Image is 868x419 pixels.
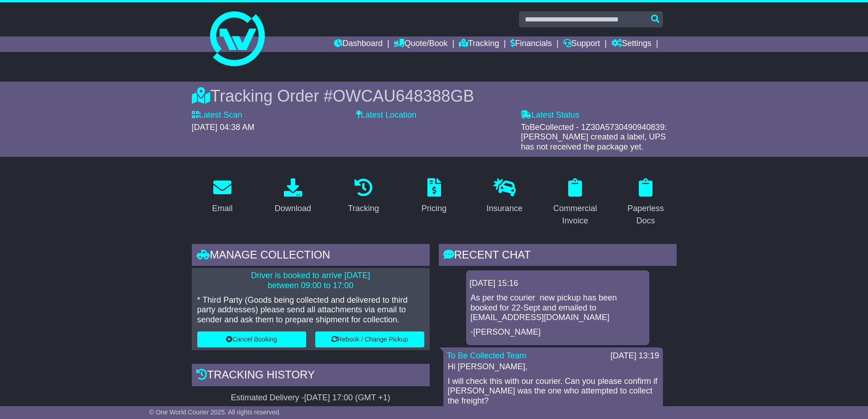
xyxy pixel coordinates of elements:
[621,202,671,227] div: Paperless Docs
[563,36,600,52] a: Support
[394,36,447,52] a: Quote/Book
[192,364,430,388] div: Tracking history
[416,175,452,218] a: Pricing
[448,362,658,372] p: Hi [PERSON_NAME],
[333,87,474,105] span: OWCAU648388GB
[611,351,659,361] div: [DATE] 13:19
[269,175,317,218] a: Download
[197,271,424,290] p: Driver is booked to arrive [DATE] between 09:00 to 17:00
[448,377,658,406] p: I will check this with our courier. Can you please confirm if [PERSON_NAME] was the one who attem...
[544,175,606,230] a: Commercial Invoice
[192,393,430,403] div: Estimated Delivery -
[212,202,232,215] div: Email
[487,202,523,215] div: Insurance
[471,327,645,337] p: -[PERSON_NAME]
[192,110,242,120] label: Latest Scan
[471,293,645,323] p: As per the courier new pickup has been booked for 22-Sept and emailed to [EMAIL_ADDRESS][DOMAIN_N...
[304,393,390,403] div: [DATE] 17:00 (GMT +1)
[206,175,238,218] a: Email
[192,123,255,132] span: [DATE] 04:38 AM
[447,351,527,360] a: To Be Collected Team
[470,279,646,289] div: [DATE] 15:16
[510,36,552,52] a: Financials
[521,123,667,151] span: ToBeCollected - 1Z30A5730490940839: [PERSON_NAME] created a label, UPS has not received the packa...
[197,331,306,347] button: Cancel Booking
[334,36,383,52] a: Dashboard
[481,175,529,218] a: Insurance
[275,202,311,215] div: Download
[421,202,447,215] div: Pricing
[611,36,652,52] a: Settings
[197,295,424,325] p: * Third Party (Goods being collected and delivered to third party addresses) please send all atta...
[550,202,600,227] div: Commercial Invoice
[315,331,424,347] button: Rebook / Change Pickup
[342,175,385,218] a: Tracking
[521,110,579,120] label: Latest Status
[459,36,499,52] a: Tracking
[149,409,281,416] span: © One World Courier 2025. All rights reserved.
[192,244,430,269] div: Manage collection
[356,110,416,120] label: Latest Location
[192,86,677,106] div: Tracking Order #
[615,175,677,230] a: Paperless Docs
[439,244,677,269] div: RECENT CHAT
[348,202,379,215] div: Tracking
